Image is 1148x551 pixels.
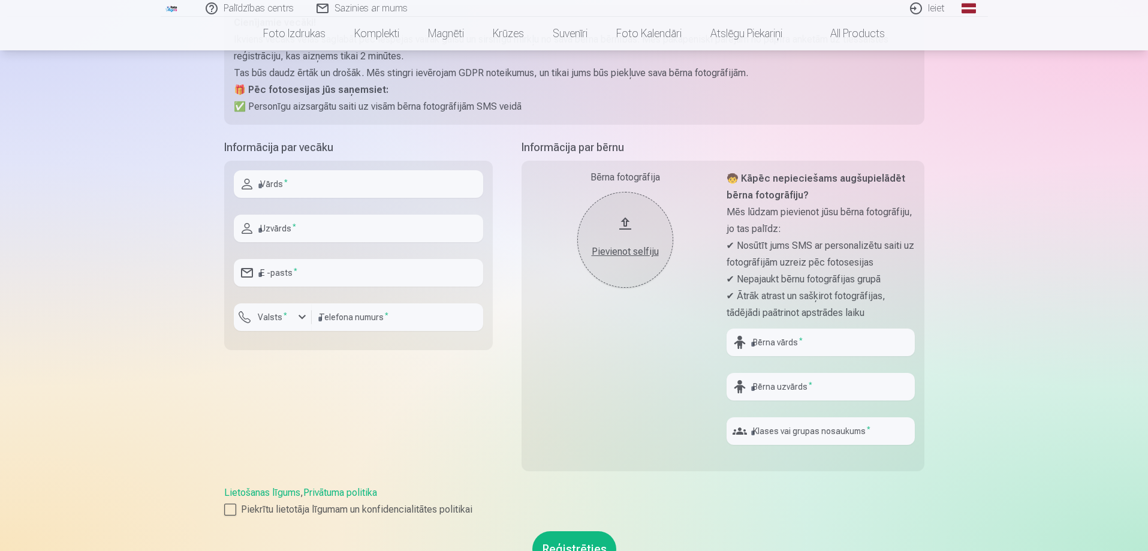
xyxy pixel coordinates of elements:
a: Krūzes [478,17,538,50]
div: , [224,486,924,517]
label: Piekrītu lietotāja līgumam un konfidencialitātes politikai [224,502,924,517]
a: All products [797,17,899,50]
label: Valsts [253,311,292,323]
strong: 🎁 Pēc fotosesijas jūs saņemsiet: [234,84,388,95]
img: /fa1 [165,5,179,12]
p: ✔ Nepajaukt bērnu fotogrāfijas grupā [727,271,915,288]
h5: Informācija par vecāku [224,139,493,156]
a: Foto kalendāri [602,17,696,50]
p: ✔ Ātrāk atrast un sašķirot fotogrāfijas, tādējādi paātrinot apstrādes laiku [727,288,915,321]
div: Bērna fotogrāfija [531,170,719,185]
p: Tas būs daudz ērtāk un drošāk. Mēs stingri ievērojam GDPR noteikumus, un tikai jums būs piekļuve ... [234,65,915,82]
button: Valsts* [234,303,312,331]
a: Privātuma politika [303,487,377,498]
a: Komplekti [340,17,414,50]
a: Magnēti [414,17,478,50]
div: Pievienot selfiju [589,245,661,259]
p: ✔ Nosūtīt jums SMS ar personalizētu saiti uz fotogrāfijām uzreiz pēc fotosesijas [727,237,915,271]
p: ✅ Personīgu aizsargātu saiti uz visām bērna fotogrāfijām SMS veidā [234,98,915,115]
a: Suvenīri [538,17,602,50]
a: Foto izdrukas [249,17,340,50]
p: Mēs lūdzam pievienot jūsu bērna fotogrāfiju, jo tas palīdz: [727,204,915,237]
strong: 🧒 Kāpēc nepieciešams augšupielādēt bērna fotogrāfiju? [727,173,905,201]
button: Pievienot selfiju [577,192,673,288]
a: Lietošanas līgums [224,487,300,498]
a: Atslēgu piekariņi [696,17,797,50]
h5: Informācija par bērnu [522,139,924,156]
